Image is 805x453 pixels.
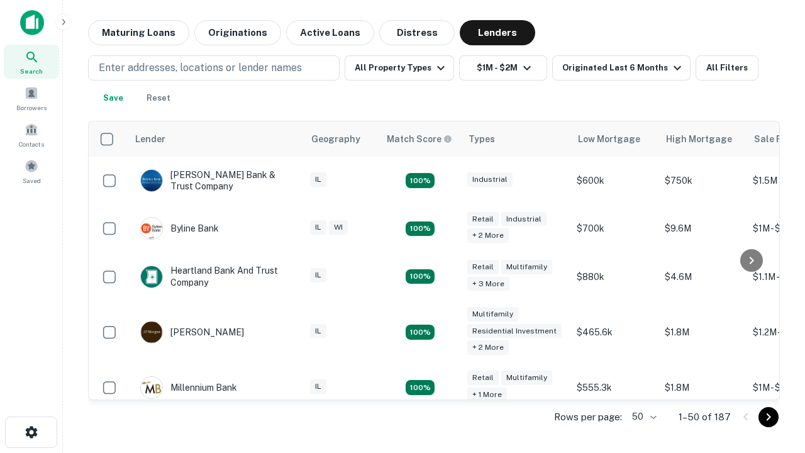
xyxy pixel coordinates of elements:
h6: Match Score [387,132,450,146]
button: Originated Last 6 Months [552,55,691,81]
button: Enter addresses, locations or lender names [88,55,340,81]
div: Matching Properties: 18, hasApolloMatch: undefined [406,269,435,284]
th: Low Mortgage [570,121,658,157]
button: Distress [379,20,455,45]
div: IL [310,324,326,338]
img: capitalize-icon.png [20,10,44,35]
div: Industrial [501,212,547,226]
p: 1–50 of 187 [679,410,731,425]
th: High Mortgage [658,121,747,157]
div: Matching Properties: 16, hasApolloMatch: undefined [406,380,435,395]
td: $465.6k [570,301,658,364]
button: Save your search to get updates of matches that match your search criteria. [93,86,133,111]
div: Geography [311,131,360,147]
a: Borrowers [4,81,59,115]
div: + 2 more [467,228,509,243]
td: $600k [570,157,658,204]
a: Search [4,45,59,79]
button: All Filters [696,55,758,81]
td: $9.6M [658,204,747,252]
div: Multifamily [501,371,552,385]
div: Capitalize uses an advanced AI algorithm to match your search with the best lender. The match sco... [387,132,452,146]
td: $555.3k [570,364,658,411]
div: Matching Properties: 20, hasApolloMatch: undefined [406,221,435,237]
div: Types [469,131,495,147]
div: Heartland Bank And Trust Company [140,265,291,288]
img: picture [141,218,162,239]
div: [PERSON_NAME] [140,321,244,344]
td: $750k [658,157,747,204]
div: WI [329,220,348,235]
td: $4.6M [658,252,747,300]
div: Residential Investment [467,324,562,338]
img: picture [141,266,162,288]
button: Go to next page [758,407,779,427]
div: + 1 more [467,388,507,402]
div: Low Mortgage [578,131,640,147]
button: All Property Types [345,55,454,81]
div: Matching Properties: 28, hasApolloMatch: undefined [406,173,435,188]
button: Originations [194,20,281,45]
div: Retail [467,212,499,226]
span: Saved [23,176,41,186]
div: Retail [467,260,499,274]
a: Contacts [4,118,59,152]
div: Lender [135,131,165,147]
iframe: Chat Widget [742,312,805,372]
div: Byline Bank [140,217,219,240]
button: $1M - $2M [459,55,547,81]
button: Lenders [460,20,535,45]
th: Lender [128,121,304,157]
span: Borrowers [16,103,47,113]
div: Matching Properties: 27, hasApolloMatch: undefined [406,325,435,340]
div: IL [310,379,326,394]
button: Maturing Loans [88,20,189,45]
td: $700k [570,204,658,252]
div: Retail [467,371,499,385]
div: Industrial [467,172,513,187]
div: Millennium Bank [140,376,237,399]
img: picture [141,170,162,191]
td: $1.8M [658,364,747,411]
img: picture [141,322,162,343]
div: 50 [627,408,658,426]
div: IL [310,172,326,187]
div: Multifamily [501,260,552,274]
th: Types [461,121,570,157]
p: Rows per page: [554,410,622,425]
div: IL [310,268,326,282]
div: Originated Last 6 Months [562,60,685,75]
div: + 2 more [467,340,509,355]
div: High Mortgage [666,131,732,147]
th: Capitalize uses an advanced AI algorithm to match your search with the best lender. The match sco... [379,121,461,157]
div: IL [310,220,326,235]
span: Search [20,66,43,76]
button: Active Loans [286,20,374,45]
th: Geography [304,121,379,157]
a: Saved [4,154,59,188]
div: + 3 more [467,277,509,291]
td: $880k [570,252,658,300]
span: Contacts [19,139,44,149]
img: picture [141,377,162,398]
td: $1.8M [658,301,747,364]
p: Enter addresses, locations or lender names [99,60,302,75]
button: Reset [138,86,179,111]
div: Multifamily [467,307,518,322]
div: [PERSON_NAME] Bank & Trust Company [140,169,291,192]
